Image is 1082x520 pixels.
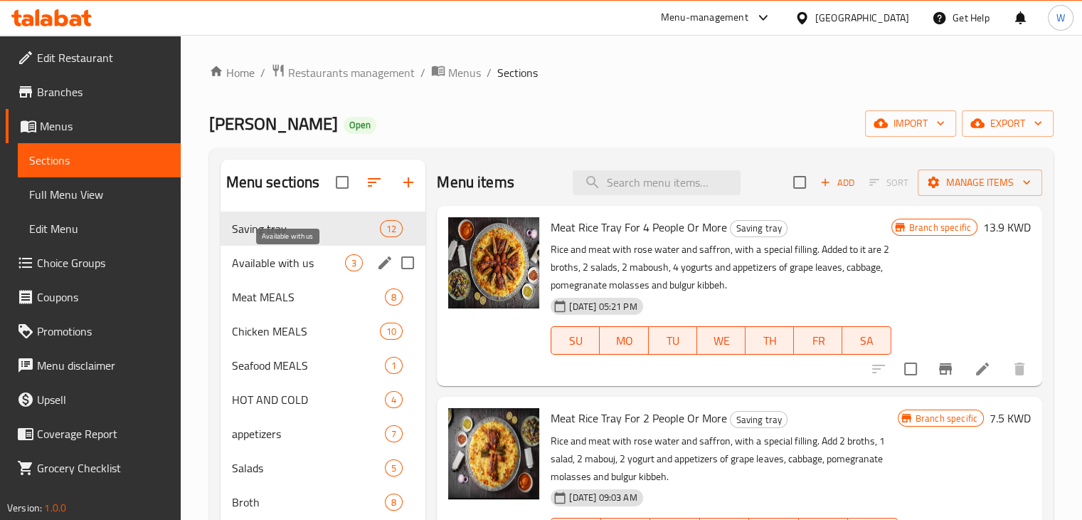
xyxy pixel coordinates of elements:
button: TH [746,326,794,355]
span: Seafood MEALS [232,357,386,374]
div: Saving tray [730,411,787,428]
span: SA [848,331,885,351]
span: Restaurants management [288,64,415,81]
a: Coupons [6,280,181,314]
div: items [385,459,403,477]
div: items [385,494,403,511]
span: Add item [815,172,860,194]
span: Edit Restaurant [37,49,169,66]
span: Meat MEALS [232,288,386,306]
span: Sections [497,64,538,81]
span: appetizers [232,425,386,442]
a: Branches [6,75,181,109]
span: Available with us [232,254,346,271]
span: import [876,115,945,132]
button: FR [794,326,842,355]
span: [DATE] 05:21 PM [563,300,642,313]
h2: Menu items [437,172,514,193]
button: export [962,110,1054,137]
span: 8 [386,291,402,304]
span: 1 [386,359,402,373]
span: [DATE] 09:03 AM [563,491,642,504]
span: W [1056,10,1065,26]
span: Upsell [37,391,169,408]
span: WE [703,331,740,351]
span: Menu disclaimer [37,357,169,374]
div: Meat MEALS8 [221,280,426,314]
span: [PERSON_NAME] [209,108,338,140]
span: TU [654,331,691,351]
span: 8 [386,496,402,509]
span: Saving tray [232,220,381,237]
div: Salads5 [221,451,426,485]
span: Broth [232,494,386,511]
span: Coverage Report [37,425,169,442]
h6: 13.9 KWD [983,217,1031,237]
span: Select to update [896,354,925,384]
span: Grocery Checklist [37,459,169,477]
span: 3 [346,256,362,270]
span: Saving tray [731,412,787,428]
div: Open [344,117,376,134]
span: Menus [448,64,481,81]
div: items [385,357,403,374]
a: Sections [18,143,181,177]
input: search [573,170,741,195]
span: export [973,115,1042,132]
span: 4 [386,393,402,407]
span: Salads [232,459,386,477]
span: Select section [785,167,815,197]
button: import [865,110,956,137]
span: MO [605,331,642,351]
div: items [380,220,403,237]
span: Menus [40,118,169,135]
button: delete [1002,352,1036,386]
a: Menu disclaimer [6,348,181,383]
img: Meat Rice Tray For 4 People Or More [448,217,539,308]
span: Meat Rice Tray For 2 People Or More [551,407,727,429]
div: items [345,254,363,271]
span: HOT AND COLD [232,391,386,408]
p: Rice and meat with rose water and saffron, with a special filling. Add 2 broths, 1 salad, 2 mabou... [551,432,897,486]
span: TH [751,331,788,351]
button: Branch-specific-item [928,352,962,386]
a: Restaurants management [271,63,415,82]
div: Saving tray12 [221,212,426,246]
a: Home [209,64,255,81]
button: edit [374,252,396,274]
span: Open [344,119,376,131]
div: Available with us3edit [221,246,426,280]
button: Add [815,172,860,194]
span: Branch specific [910,412,983,425]
span: Select all sections [327,167,357,197]
img: Meat Rice Tray For 2 People Or More [448,408,539,499]
button: SA [842,326,891,355]
span: Select section first [860,172,918,194]
span: Full Menu View [29,186,169,203]
li: / [487,64,492,81]
span: 5 [386,462,402,475]
nav: breadcrumb [209,63,1054,82]
span: Sections [29,152,169,169]
div: items [380,323,403,340]
a: Promotions [6,314,181,348]
div: items [385,425,403,442]
div: HOT AND COLD4 [221,383,426,417]
div: items [385,391,403,408]
span: Saving tray [731,220,787,236]
a: Menus [6,109,181,143]
div: items [385,288,403,306]
div: Seafood MEALS1 [221,348,426,383]
a: Edit menu item [974,360,991,378]
span: Chicken MEALS [232,323,381,340]
h2: Menu sections [226,172,320,193]
li: / [420,64,425,81]
span: Branches [37,83,169,100]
